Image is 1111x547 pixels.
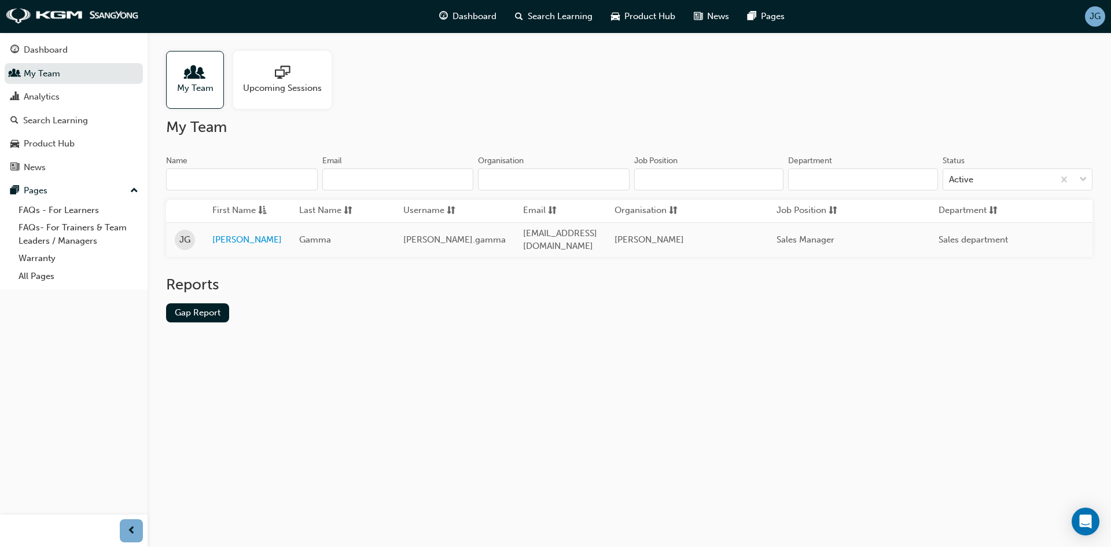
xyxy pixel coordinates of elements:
[634,155,678,167] div: Job Position
[602,5,685,28] a: car-iconProduct Hub
[777,204,840,218] button: Job Positionsorting-icon
[943,155,965,167] div: Status
[10,116,19,126] span: search-icon
[299,204,341,218] span: Last Name
[212,204,256,218] span: First Name
[179,233,190,247] span: JG
[166,155,187,167] div: Name
[548,204,557,218] span: sorting-icon
[5,180,143,201] button: Pages
[615,204,667,218] span: Organisation
[1085,6,1105,27] button: JG
[24,90,60,104] div: Analytics
[24,184,47,197] div: Pages
[949,173,973,186] div: Active
[127,524,136,538] span: prev-icon
[403,234,506,245] span: [PERSON_NAME].gamma
[523,204,546,218] span: Email
[748,9,756,24] span: pages-icon
[212,233,282,247] a: [PERSON_NAME]
[166,168,318,190] input: Name
[738,5,794,28] a: pages-iconPages
[10,139,19,149] span: car-icon
[166,276,1092,294] h2: Reports
[1079,172,1087,188] span: down-icon
[939,234,1008,245] span: Sales department
[777,204,826,218] span: Job Position
[761,10,785,23] span: Pages
[694,9,702,24] span: news-icon
[344,204,352,218] span: sorting-icon
[24,161,46,174] div: News
[322,168,474,190] input: Email
[5,110,143,131] a: Search Learning
[187,65,203,82] span: people-icon
[624,10,675,23] span: Product Hub
[6,8,139,24] img: kgm
[275,65,290,82] span: sessionType_ONLINE_URL-icon
[10,69,19,79] span: people-icon
[23,114,88,127] div: Search Learning
[166,303,229,322] a: Gap Report
[403,204,444,218] span: Username
[788,155,832,167] div: Department
[258,204,267,218] span: asc-icon
[403,204,467,218] button: Usernamesorting-icon
[989,204,998,218] span: sorting-icon
[14,201,143,219] a: FAQs - For Learners
[478,168,630,190] input: Organisation
[14,219,143,249] a: FAQs- For Trainers & Team Leaders / Managers
[299,234,331,245] span: Gamma
[166,51,233,109] a: My Team
[5,157,143,178] a: News
[130,183,138,199] span: up-icon
[515,9,523,24] span: search-icon
[10,45,19,56] span: guage-icon
[615,234,684,245] span: [PERSON_NAME]
[166,118,1092,137] h2: My Team
[5,86,143,108] a: Analytics
[14,267,143,285] a: All Pages
[5,39,143,61] a: Dashboard
[453,10,496,23] span: Dashboard
[939,204,1002,218] button: Departmentsorting-icon
[685,5,738,28] a: news-iconNews
[523,204,587,218] button: Emailsorting-icon
[939,204,987,218] span: Department
[634,168,784,190] input: Job Position
[777,234,834,245] span: Sales Manager
[1090,10,1101,23] span: JG
[24,137,75,150] div: Product Hub
[669,204,678,218] span: sorting-icon
[707,10,729,23] span: News
[478,155,524,167] div: Organisation
[439,9,448,24] span: guage-icon
[10,186,19,196] span: pages-icon
[233,51,341,109] a: Upcoming Sessions
[5,37,143,180] button: DashboardMy TeamAnalyticsSearch LearningProduct HubNews
[430,5,506,28] a: guage-iconDashboard
[611,9,620,24] span: car-icon
[212,204,276,218] button: First Nameasc-icon
[528,10,593,23] span: Search Learning
[5,133,143,155] a: Product Hub
[5,63,143,85] a: My Team
[523,228,597,252] span: [EMAIL_ADDRESS][DOMAIN_NAME]
[14,249,143,267] a: Warranty
[615,204,678,218] button: Organisationsorting-icon
[447,204,455,218] span: sorting-icon
[10,92,19,102] span: chart-icon
[243,82,322,95] span: Upcoming Sessions
[788,168,938,190] input: Department
[299,204,363,218] button: Last Namesorting-icon
[322,155,342,167] div: Email
[1072,508,1099,535] div: Open Intercom Messenger
[24,43,68,57] div: Dashboard
[506,5,602,28] a: search-iconSearch Learning
[10,163,19,173] span: news-icon
[177,82,214,95] span: My Team
[829,204,837,218] span: sorting-icon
